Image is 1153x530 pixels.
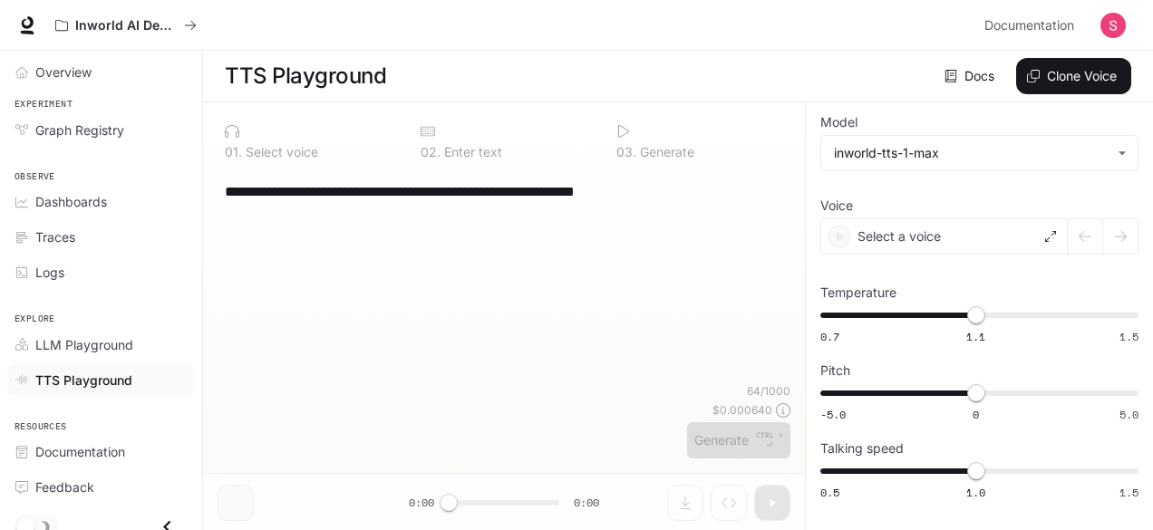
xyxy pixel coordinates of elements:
[820,407,846,422] span: -5.0
[820,286,896,299] p: Temperature
[984,14,1074,37] span: Documentation
[7,56,195,88] a: Overview
[1016,58,1131,94] button: Clone Voice
[7,329,195,361] a: LLM Playground
[1095,7,1131,43] button: User avatar
[35,227,75,246] span: Traces
[35,263,64,282] span: Logs
[242,146,318,159] p: Select voice
[35,335,133,354] span: LLM Playground
[7,256,195,288] a: Logs
[820,329,839,344] span: 0.7
[616,146,636,159] p: 0 3 .
[820,442,904,455] p: Talking speed
[35,120,124,140] span: Graph Registry
[75,18,177,34] p: Inworld AI Demos
[1119,407,1138,422] span: 5.0
[35,192,107,211] span: Dashboards
[834,144,1109,162] div: inworld-tts-1-max
[7,186,195,217] a: Dashboards
[977,7,1088,43] a: Documentation
[421,146,441,159] p: 0 2 .
[820,199,853,212] p: Voice
[820,116,857,129] p: Model
[7,471,195,503] a: Feedback
[7,364,195,396] a: TTS Playground
[225,146,242,159] p: 0 1 .
[857,227,941,246] p: Select a voice
[966,329,985,344] span: 1.1
[820,364,850,377] p: Pitch
[35,477,94,496] span: Feedback
[35,442,125,461] span: Documentation
[1119,329,1138,344] span: 1.5
[941,58,1002,94] a: Docs
[35,371,132,390] span: TTS Playground
[636,146,694,159] p: Generate
[441,146,502,159] p: Enter text
[821,136,1138,170] div: inworld-tts-1-max
[7,114,195,146] a: Graph Registry
[973,407,979,422] span: 0
[35,63,92,82] span: Overview
[225,58,386,94] h1: TTS Playground
[7,221,195,253] a: Traces
[966,485,985,500] span: 1.0
[7,436,195,467] a: Documentation
[1119,485,1138,500] span: 1.5
[1100,13,1126,38] img: User avatar
[820,485,839,500] span: 0.5
[47,7,205,43] button: All workspaces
